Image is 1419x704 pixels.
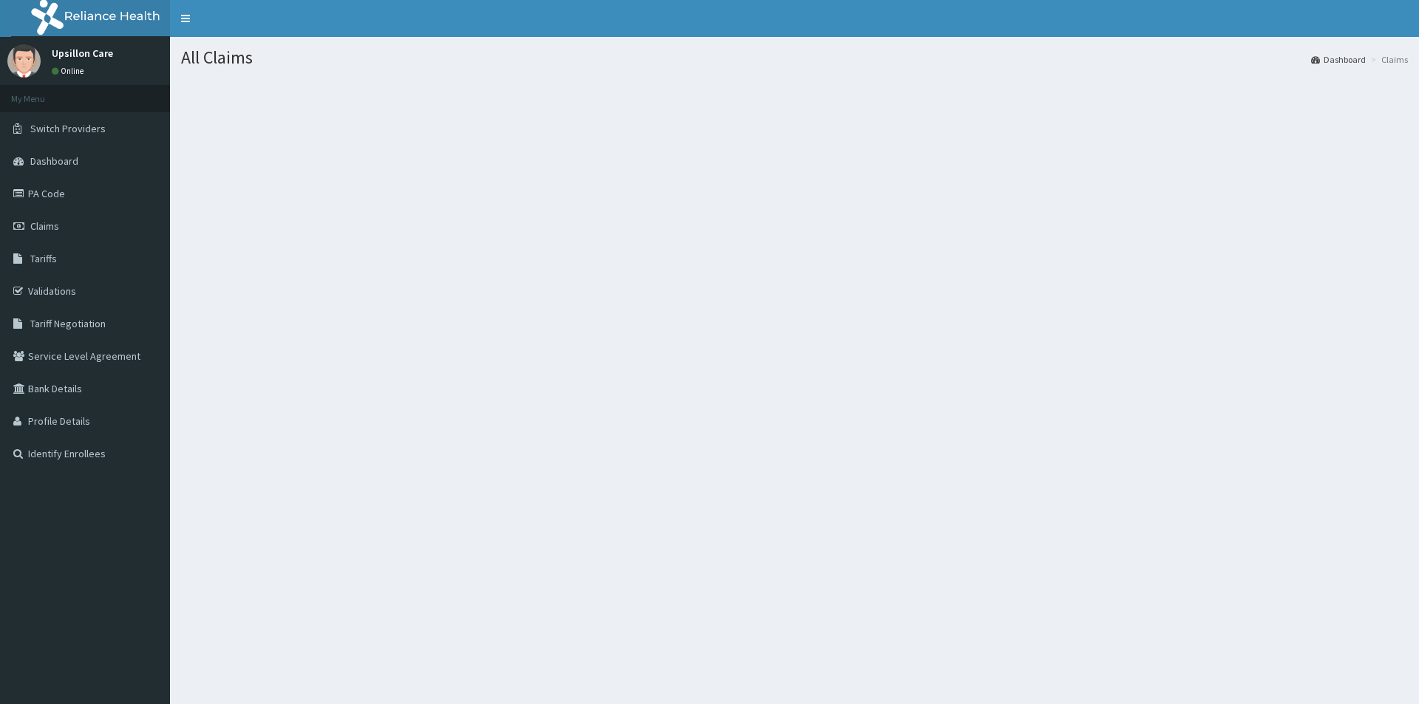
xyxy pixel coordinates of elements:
[1367,53,1408,66] li: Claims
[30,252,57,265] span: Tariffs
[1311,53,1366,66] a: Dashboard
[30,219,59,233] span: Claims
[52,66,87,76] a: Online
[30,122,106,135] span: Switch Providers
[30,154,78,168] span: Dashboard
[30,317,106,330] span: Tariff Negotiation
[52,48,113,58] p: Upsillon Care
[7,44,41,78] img: User Image
[181,48,1408,67] h1: All Claims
